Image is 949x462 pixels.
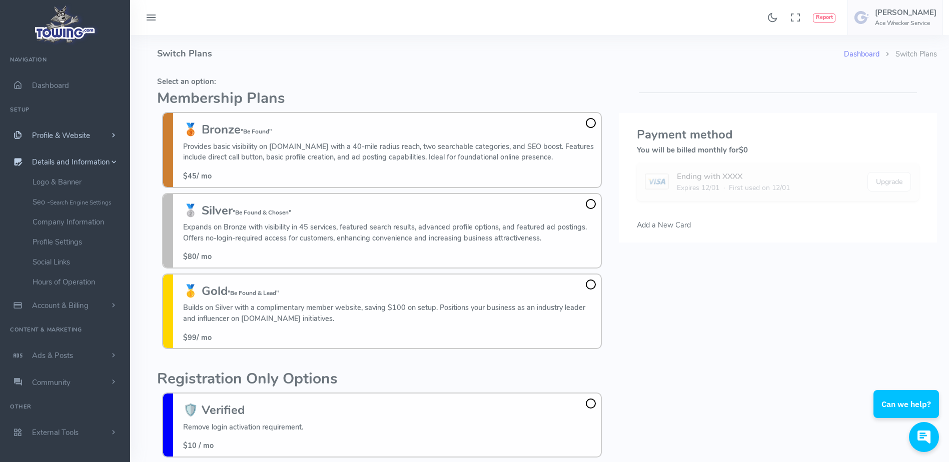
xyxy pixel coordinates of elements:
[25,272,130,292] a: Hours of Operation
[637,146,919,154] h5: You will be billed monthly for
[183,222,596,243] p: Expands on Bronze with visibility in 45 services, featured search results, advanced profile optio...
[32,427,79,437] span: External Tools
[844,49,879,59] a: Dashboard
[637,220,691,230] span: Add a New Card
[157,371,607,387] h2: Registration Only Options
[867,172,911,191] button: Upgrade
[183,141,596,163] p: Provides basic visibility on [DOMAIN_NAME] with a 40-mile radius reach, two searchable categories...
[233,208,291,216] small: "Be Found & Chosen"
[25,232,130,252] a: Profile Settings
[183,251,197,261] span: $80
[157,35,844,72] h4: Switch Plans
[32,300,89,310] span: Account & Billing
[183,123,596,136] h3: 🥉 Bronze
[157,77,607,85] h5: Select an option:
[677,170,790,182] div: Ending with XXXX
[183,171,197,181] span: $45
[813,13,835,22] button: Report
[183,251,212,261] span: / mo
[879,49,937,60] li: Switch Plans
[875,20,936,26] h6: Ace Wrecker Service
[723,182,725,193] span: ·
[183,171,212,181] span: / mo
[637,128,919,141] h3: Payment method
[866,362,949,462] iframe: Conversations
[32,350,73,360] span: Ads & Posts
[32,157,110,167] span: Details and Information
[25,172,130,192] a: Logo & Banner
[677,182,719,193] span: Expires 12/01
[183,332,212,342] span: / mo
[157,90,607,107] h2: Membership Plans
[729,182,790,193] span: First used on 12/01
[875,8,936,16] h5: [PERSON_NAME]
[183,204,596,217] h3: 🥈 Silver
[854,9,870,25] img: user-image
[25,252,130,272] a: Social Links
[739,145,748,155] span: $0
[25,192,130,212] a: Seo -Search Engine Settings
[183,440,214,450] span: $10 / mo
[183,302,596,324] p: Builds on Silver with a complimentary member website, saving $100 on setup. Positions your busine...
[32,3,99,45] img: logo
[32,80,69,90] span: Dashboard
[50,198,112,206] small: Search Engine Settings
[183,422,303,433] p: Remove login activation requirement.
[32,130,90,140] span: Profile & Website
[228,289,279,297] small: "Be Found & Lead"
[183,332,197,342] span: $99
[645,173,668,189] img: card image
[25,212,130,232] a: Company Information
[183,284,596,297] h3: 🥇 Gold
[32,377,71,387] span: Community
[241,127,272,135] small: "Be Found"
[183,403,303,416] h3: 🛡️ Verified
